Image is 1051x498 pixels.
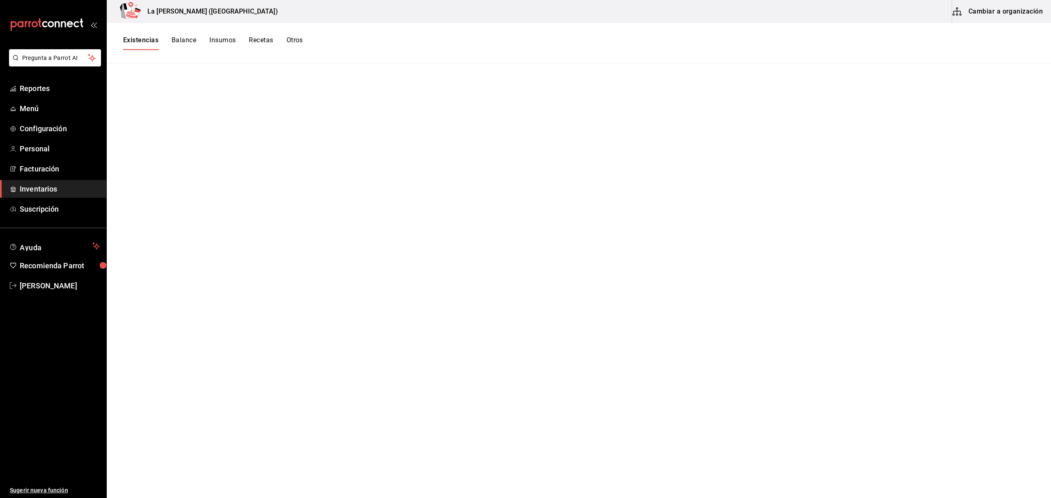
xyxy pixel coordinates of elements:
[20,183,100,194] span: Inventarios
[20,123,100,134] span: Configuración
[123,36,303,50] div: navigation tabs
[249,36,273,50] button: Recetas
[20,280,100,291] span: [PERSON_NAME]
[9,49,101,66] button: Pregunta a Parrot AI
[172,36,196,50] button: Balance
[22,54,88,62] span: Pregunta a Parrot AI
[20,260,100,271] span: Recomienda Parrot
[209,36,236,50] button: Insumos
[20,143,100,154] span: Personal
[90,21,97,28] button: open_drawer_menu
[10,486,100,495] span: Sugerir nueva función
[20,163,100,174] span: Facturación
[6,59,101,68] a: Pregunta a Parrot AI
[141,7,278,16] h3: La [PERSON_NAME] ([GEOGRAPHIC_DATA])
[123,36,158,50] button: Existencias
[20,203,100,215] span: Suscripción
[20,241,89,251] span: Ayuda
[20,83,100,94] span: Reportes
[287,36,303,50] button: Otros
[20,103,100,114] span: Menú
